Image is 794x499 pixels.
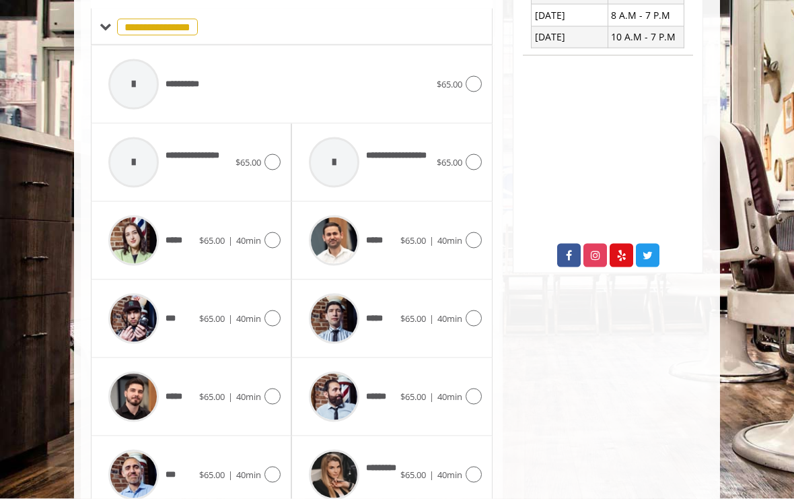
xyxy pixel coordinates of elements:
td: [DATE] [532,5,608,26]
span: 40min [236,234,261,246]
td: 10 A.M - 7 P.M [608,26,684,48]
span: 40min [236,312,261,325]
span: | [228,391,233,403]
span: | [228,312,233,325]
span: 40min [236,469,261,481]
span: | [429,312,434,325]
span: 40min [236,391,261,403]
span: $65.00 [437,156,462,168]
span: $65.00 [199,391,225,403]
td: [DATE] [532,26,608,48]
span: 40min [437,312,462,325]
span: $65.00 [236,156,261,168]
span: | [228,469,233,481]
span: $65.00 [400,391,426,403]
span: | [429,391,434,403]
span: 40min [437,234,462,246]
span: $65.00 [199,469,225,481]
span: $65.00 [400,234,426,246]
span: $65.00 [400,312,426,325]
span: | [228,234,233,246]
td: 8 A.M - 7 P.M [608,5,684,26]
span: $65.00 [199,234,225,246]
span: 40min [437,469,462,481]
span: $65.00 [400,469,426,481]
span: | [429,234,434,246]
span: 40min [437,391,462,403]
span: $65.00 [437,78,462,90]
span: | [429,469,434,481]
span: $65.00 [199,312,225,325]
